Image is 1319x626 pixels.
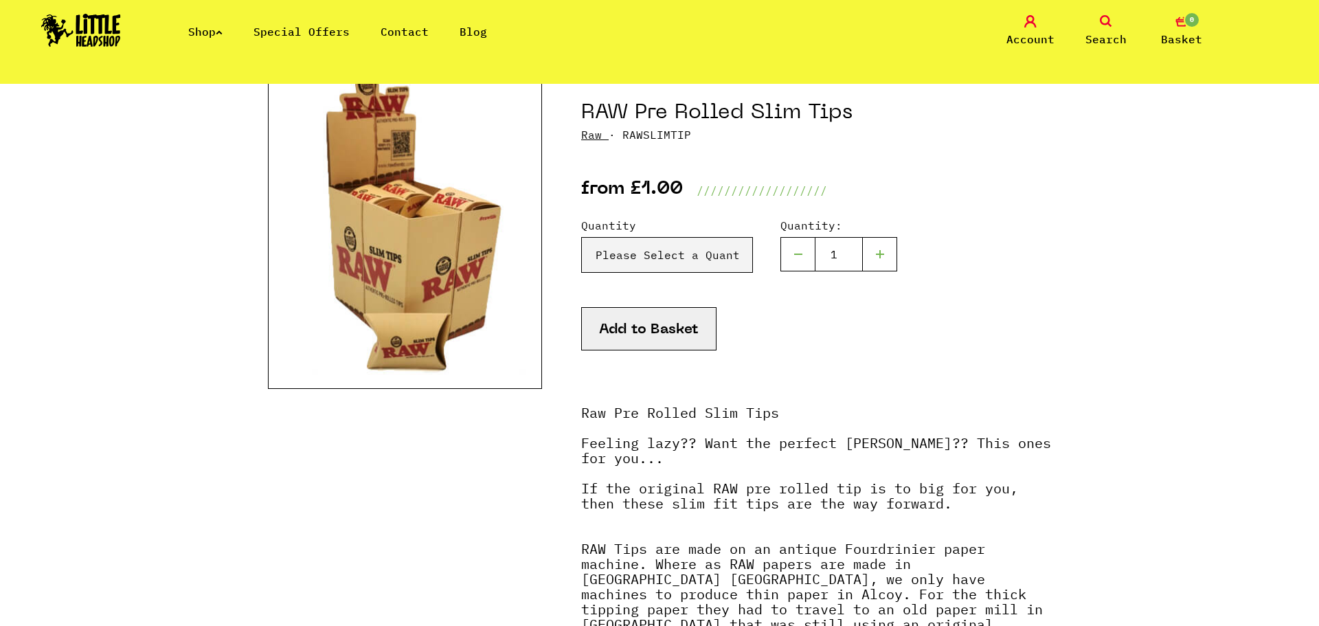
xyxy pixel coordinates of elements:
span: Basket [1161,31,1202,47]
a: Blog [460,25,487,38]
p: from £1.00 [581,182,683,199]
a: Raw [581,128,602,142]
span: Search [1085,31,1127,47]
img: RAW Pre Rolled Slim Tips [268,45,542,389]
label: Quantity [581,217,753,234]
h1: RAW Pre Rolled Slim Tips [581,100,1051,126]
p: · RAWSLIMTIP [581,126,1051,143]
a: Special Offers [253,25,350,38]
a: Shop [188,25,223,38]
span: Account [1006,31,1055,47]
a: Contact [381,25,429,38]
input: 1 [815,237,863,271]
a: Search [1072,15,1140,47]
img: Little Head Shop Logo [41,14,121,47]
span: 0 [1184,12,1200,28]
p: /////////////////// [697,182,827,199]
label: Quantity: [780,217,897,234]
a: 0 Basket [1147,15,1216,47]
button: Add to Basket [581,307,717,350]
